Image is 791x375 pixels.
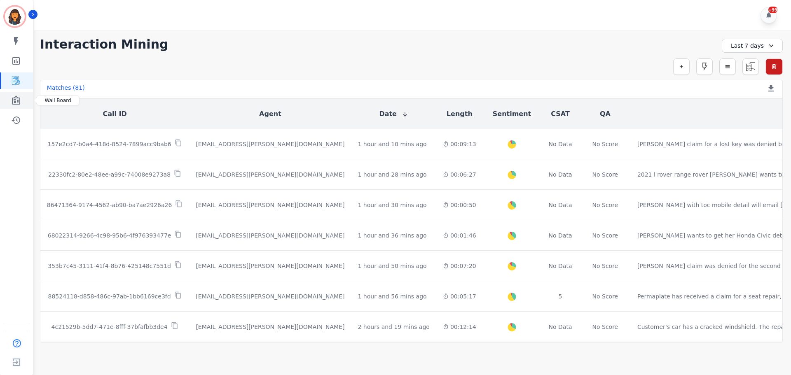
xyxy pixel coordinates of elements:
div: 00:01:46 [443,231,476,240]
div: Last 7 days [722,39,783,53]
div: 00:07:20 [443,262,476,270]
p: 157e2cd7-b0a4-418d-8524-7899acc9bab6 [47,140,171,148]
div: 00:05:17 [443,292,476,300]
div: No Score [592,170,618,179]
div: 00:06:27 [443,170,476,179]
div: 00:09:13 [443,140,476,148]
div: [EMAIL_ADDRESS][PERSON_NAME][DOMAIN_NAME] [196,323,344,331]
div: No Data [548,140,573,148]
button: Call ID [103,109,126,119]
button: Sentiment [493,109,531,119]
div: No Data [548,323,573,331]
div: No Data [548,170,573,179]
div: No Score [592,201,618,209]
p: 88524118-d858-486c-97ab-1bb6169ce3fd [48,292,171,300]
div: 1 hour and 30 mins ago [358,201,426,209]
div: No Data [548,262,573,270]
div: 2 hours and 19 mins ago [358,323,429,331]
h1: Interaction Mining [40,37,168,52]
div: [EMAIL_ADDRESS][PERSON_NAME][DOMAIN_NAME] [196,262,344,270]
div: No Data [548,201,573,209]
div: 5 [548,292,573,300]
div: No Score [592,323,618,331]
div: No Score [592,262,618,270]
div: [EMAIL_ADDRESS][PERSON_NAME][DOMAIN_NAME] [196,170,344,179]
button: Length [447,109,473,119]
div: 00:00:50 [443,201,476,209]
p: 353b7c45-3111-41f4-8b76-425148c7551d [48,262,171,270]
div: [EMAIL_ADDRESS][PERSON_NAME][DOMAIN_NAME] [196,201,344,209]
div: No Score [592,140,618,148]
div: No Score [592,231,618,240]
p: 68022314-9266-4c98-95b6-4f976393477e [48,231,171,240]
p: 86471364-9174-4562-ab90-ba7ae2926a26 [47,201,172,209]
button: CSAT [551,109,570,119]
div: [EMAIL_ADDRESS][PERSON_NAME][DOMAIN_NAME] [196,140,344,148]
div: 1 hour and 36 mins ago [358,231,426,240]
div: No Score [592,292,618,300]
div: 1 hour and 10 mins ago [358,140,426,148]
div: [EMAIL_ADDRESS][PERSON_NAME][DOMAIN_NAME] [196,231,344,240]
div: +99 [768,7,777,13]
button: Date [379,109,408,119]
img: Bordered avatar [5,7,25,26]
div: 1 hour and 50 mins ago [358,262,426,270]
p: 4c21529b-5dd7-471e-8fff-37bfafbb3de4 [51,323,168,331]
button: QA [600,109,611,119]
div: Matches ( 81 ) [47,84,85,95]
button: Agent [259,109,281,119]
p: 22330fc2-80e2-48ee-a99c-74008e9273a8 [48,170,171,179]
div: 1 hour and 56 mins ago [358,292,426,300]
div: 00:12:14 [443,323,476,331]
div: 1 hour and 28 mins ago [358,170,426,179]
div: No Data [548,231,573,240]
div: [EMAIL_ADDRESS][PERSON_NAME][DOMAIN_NAME] [196,292,344,300]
